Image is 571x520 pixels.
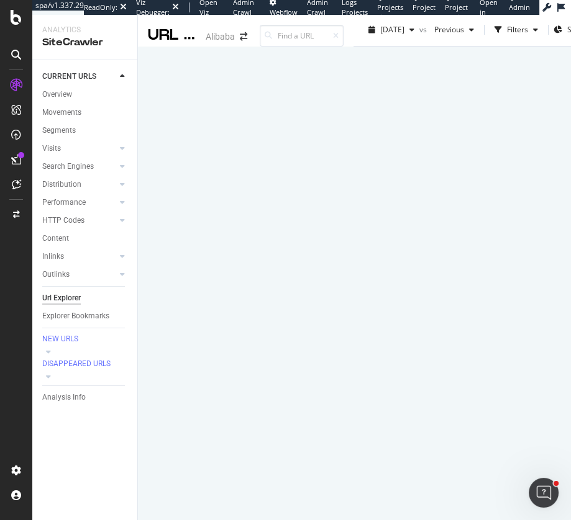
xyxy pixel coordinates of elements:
[42,232,69,245] div: Content
[42,160,116,173] a: Search Engines
[377,2,403,22] span: Projects List
[42,196,116,209] a: Performance
[42,35,127,50] div: SiteCrawler
[260,25,344,47] input: Find a URL
[240,32,247,41] div: arrow-right-arrow-left
[363,20,419,40] button: [DATE]
[42,196,86,209] div: Performance
[380,24,404,35] span: 2025 Aug. 6th
[42,178,116,191] a: Distribution
[270,7,298,17] span: Webflow
[42,310,109,323] div: Explorer Bookmarks
[445,2,470,22] span: Project Settings
[42,292,129,305] a: Url Explorer
[42,268,70,281] div: Outlinks
[509,2,530,22] span: Admin Page
[42,250,64,263] div: Inlinks
[42,214,116,227] a: HTTP Codes
[42,178,81,191] div: Distribution
[42,106,81,119] div: Movements
[429,24,464,35] span: Previous
[42,214,85,227] div: HTTP Codes
[42,268,116,281] a: Outlinks
[42,160,94,173] div: Search Engines
[42,88,72,101] div: Overview
[42,106,129,119] a: Movements
[42,142,116,155] a: Visits
[42,232,129,245] a: Content
[206,30,235,43] div: Alibaba
[42,142,61,155] div: Visits
[42,391,129,404] a: Analysis Info
[148,25,201,46] div: URL Explorer
[529,478,559,508] iframe: Intercom live chat
[42,358,129,370] a: DISAPPEARED URLS
[42,250,116,263] a: Inlinks
[42,70,116,83] a: CURRENT URLS
[84,2,117,12] div: ReadOnly:
[419,24,429,35] span: vs
[42,88,129,101] a: Overview
[507,24,528,35] div: Filters
[42,70,96,83] div: CURRENT URLS
[490,20,543,40] button: Filters
[42,124,76,137] div: Segments
[42,25,127,35] div: Analytics
[42,333,129,346] a: NEW URLS
[42,391,86,404] div: Analysis Info
[413,2,436,22] span: Project Page
[429,20,479,40] button: Previous
[42,359,111,369] div: DISAPPEARED URLS
[42,310,129,323] a: Explorer Bookmarks
[42,334,78,344] div: NEW URLS
[42,124,129,137] a: Segments
[42,292,81,305] div: Url Explorer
